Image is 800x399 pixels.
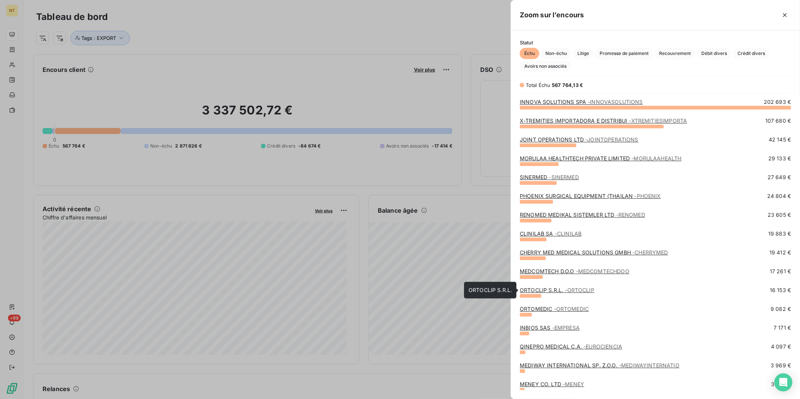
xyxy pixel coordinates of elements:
[520,40,791,46] span: Statut
[520,61,571,72] button: Avoirs non associés
[697,48,731,59] button: Débit divers
[555,230,582,237] span: - CLINILAB
[573,48,594,59] button: Litige
[771,381,791,388] span: 3 596 €
[770,268,791,275] span: 17 261 €
[629,117,687,124] span: - XTREMITIESIMPORTA
[771,343,791,350] span: 4 097 €
[770,286,791,294] span: 16 153 €
[520,48,539,59] button: Échu
[769,249,791,256] span: 19 412 €
[520,136,638,143] a: JOINT OPERATIONS LTD
[583,343,622,350] span: - EUROCIENCIA
[634,193,661,199] span: - PHOENIX
[511,98,800,390] div: grid
[552,324,580,331] span: - EMPRESA
[563,381,584,387] span: - MENEY
[768,174,791,181] span: 27 649 €
[765,117,791,125] span: 107 680 €
[632,249,668,256] span: - CHERRYMED
[616,212,645,218] span: - RENOMED
[768,211,791,219] span: 23 605 €
[768,230,791,238] span: 19 883 €
[595,48,653,59] button: Promesse de paiement
[520,230,582,237] a: CLINILAB SA
[774,324,791,332] span: 7 171 €
[764,98,791,106] span: 202 693 €
[520,306,589,312] a: ORTOMEDIC
[576,268,629,274] span: - MEDCOMTECHDOO
[541,48,571,59] button: Non-échu
[554,306,589,312] span: - ORTOMEDIC
[631,155,681,161] span: - MORULAAHEALTH
[526,82,551,88] span: Total Échu
[552,82,583,88] span: 567 764,13 €
[520,249,668,256] a: CHERRY MED MEDICAL SOLUTIONS GMBH
[520,117,687,124] a: X-TREMITIES IMPORTADORA E DISTRIBUI
[520,362,679,369] a: MEDIWAY INTERNATIONAL SP. Z.O.O.
[520,212,645,218] a: RENOMED MEDIKAL SISTEMLER LTD
[520,10,584,20] h5: Zoom sur l’encours
[619,362,679,369] span: - MEDIWAYINTERNATIO
[520,343,622,350] a: QINEPRO MEDICAL C.A.
[520,193,661,199] a: PHOENIX SURGICAL EQUIPMENT (THAILAN
[520,381,584,387] a: MENEY CO. LTD
[585,136,638,143] span: - JOINTOPERATIONS
[733,48,769,59] button: Crédit divers
[469,287,512,293] span: ORTOCLIP S.R.L.
[520,287,594,293] a: ORTOCLIP S.R.L.
[520,174,579,180] a: SINERMED
[771,305,791,313] span: 9 082 €
[588,99,643,105] span: - INNOVASOLUTIONS
[520,268,629,274] a: MEDCOMTECH D.O.O
[565,287,594,293] span: - ORTOCLIP
[520,155,681,161] a: MORULAA HEALTHTECH PRIVATE LIMITED
[768,155,791,162] span: 29 133 €
[655,48,695,59] button: Recouvrement
[774,373,792,391] div: Open Intercom Messenger
[767,192,791,200] span: 24 804 €
[549,174,579,180] span: - SINERMED
[520,99,643,105] a: INNOVA SOLUTIONS SPA
[771,362,791,369] span: 3 969 €
[520,324,580,331] a: INBIOS SAS
[769,136,791,143] span: 42 145 €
